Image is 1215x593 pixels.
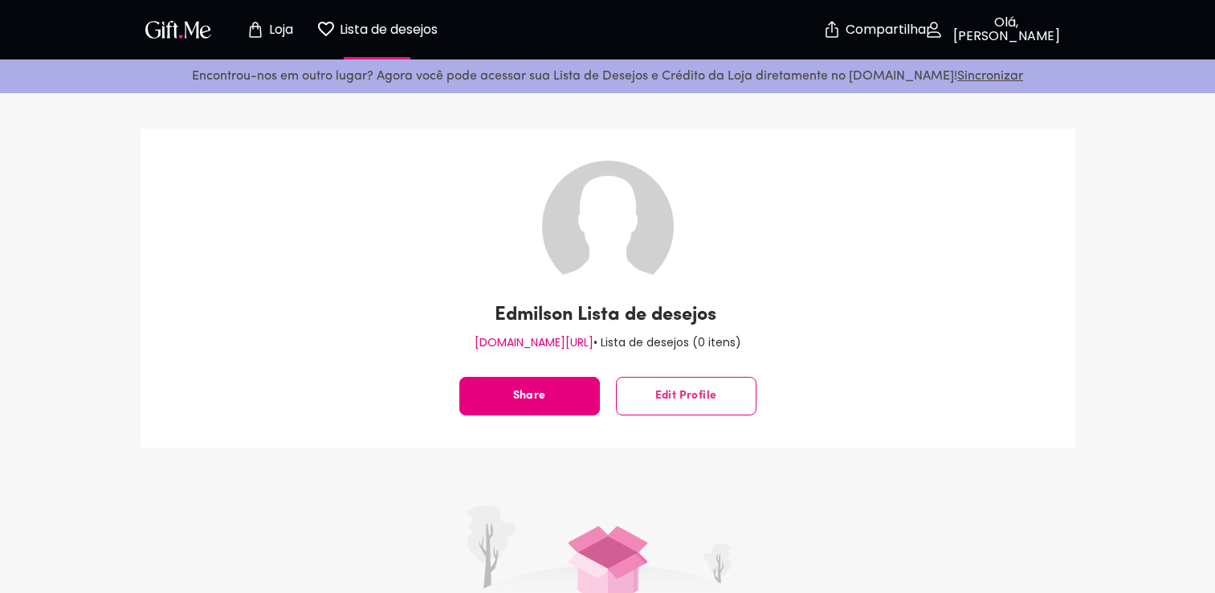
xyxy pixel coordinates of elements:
[593,332,741,353] p: )
[333,4,422,55] button: Página da lista de desejos
[849,2,905,58] button: Compartilhar
[957,70,1023,83] a: Sincronizar
[616,377,756,415] button: Edit Profile
[577,302,716,328] p: Lista de desejos
[142,18,214,41] img: Logotipo do GiftMe
[226,4,314,55] button: Página da loja
[265,23,293,37] p: Loja
[593,334,736,350] font: • Lista de desejos (0 itens
[141,20,216,39] button: Logotipo do GiftMe
[13,66,1202,87] p: Encontrou-nos em outro lugar? Agora você pode acessar sua Lista de Desejos e Crédito da Loja dire...
[915,4,1075,55] button: Olá, [PERSON_NAME]
[336,19,438,40] p: Lista de desejos
[944,16,1066,43] p: Olá, [PERSON_NAME]
[495,302,573,328] p: Edmilson
[475,332,593,353] p: [DOMAIN_NAME][URL]
[822,20,842,39] img: seguro
[542,161,674,292] img: Convidado 314024
[459,377,600,415] button: Share
[842,23,932,37] p: Compartilhar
